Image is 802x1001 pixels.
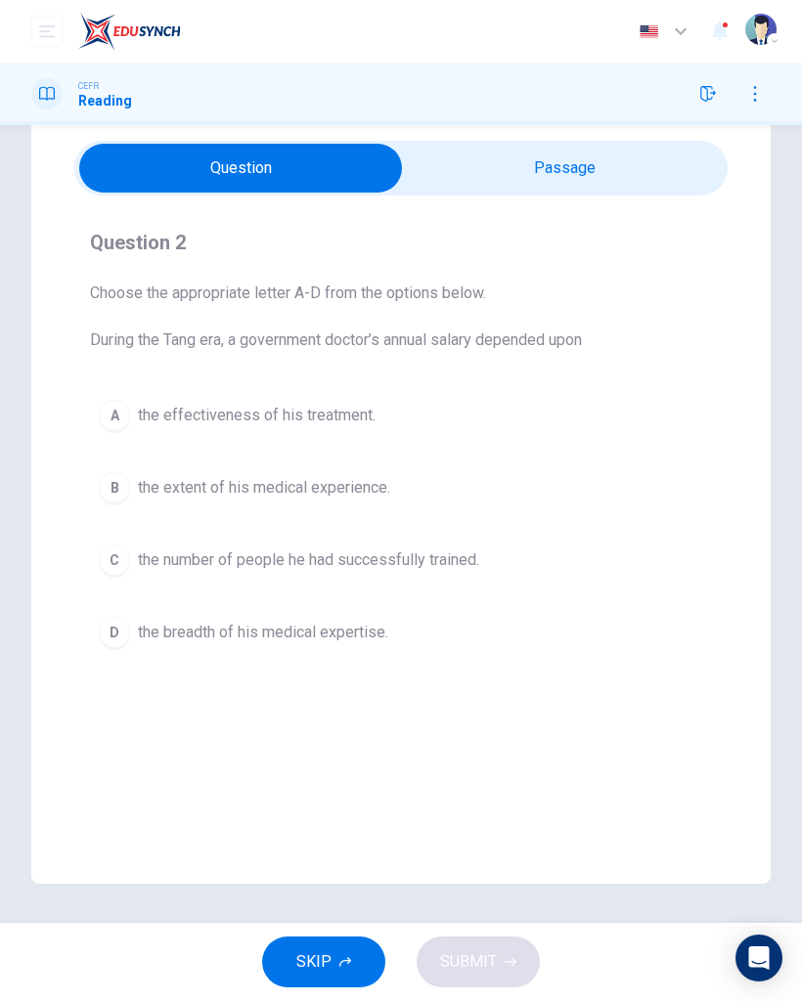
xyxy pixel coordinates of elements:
[90,282,712,352] span: Choose the appropriate letter A-D from the options below. During the Tang era, a government docto...
[90,536,712,585] button: Cthe number of people he had successfully trained.
[78,79,99,93] span: CEFR
[31,16,63,47] button: open mobile menu
[78,12,181,51] img: ELTC logo
[99,617,130,648] div: D
[90,463,712,512] button: Bthe extent of his medical experience.
[78,93,132,109] h1: Reading
[637,24,661,39] img: en
[262,936,385,987] button: SKIP
[735,935,782,981] div: Open Intercom Messenger
[99,472,130,503] div: B
[745,14,777,45] img: Profile picture
[99,544,130,576] div: C
[90,608,712,657] button: Dthe breadth of his medical expertise.
[138,404,376,427] span: the effectiveness of his treatment.
[90,391,712,440] button: Athe effectiveness of his treatment.
[138,621,388,644] span: the breadth of his medical expertise.
[99,400,130,431] div: A
[90,227,712,258] h4: Question 2
[296,948,332,976] span: SKIP
[138,476,390,500] span: the extent of his medical experience.
[138,548,479,572] span: the number of people he had successfully trained.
